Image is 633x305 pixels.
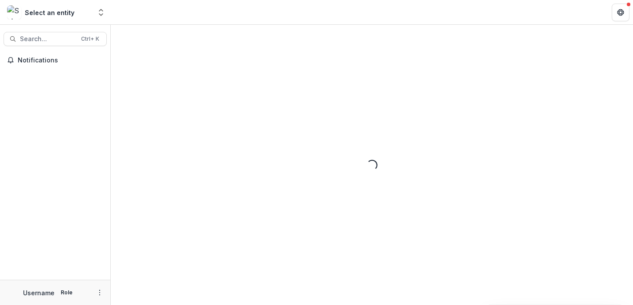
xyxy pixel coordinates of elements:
[23,288,54,297] p: Username
[4,53,107,67] button: Notifications
[612,4,629,21] button: Get Help
[95,4,107,21] button: Open entity switcher
[18,57,103,64] span: Notifications
[4,32,107,46] button: Search...
[94,287,105,298] button: More
[79,34,101,44] div: Ctrl + K
[20,35,76,43] span: Search...
[7,5,21,19] img: Select an entity
[58,289,75,297] p: Role
[25,8,74,17] div: Select an entity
